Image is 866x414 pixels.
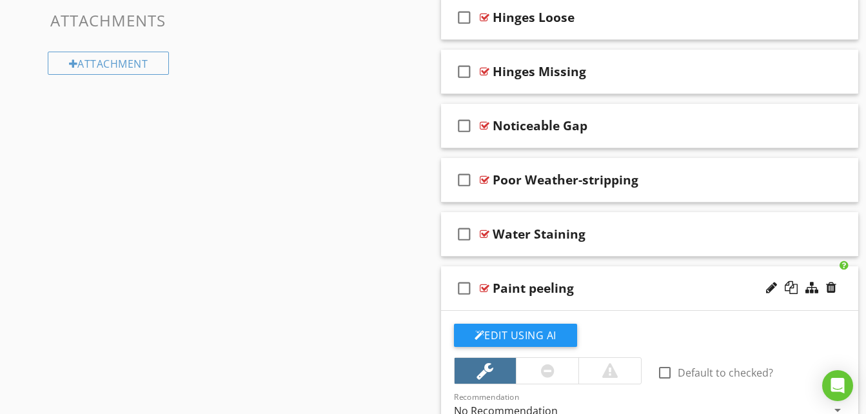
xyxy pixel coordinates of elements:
button: Edit Using AI [454,324,577,347]
i: check_box_outline_blank [454,273,475,304]
i: check_box_outline_blank [454,164,475,195]
div: Water Staining [493,226,586,242]
i: check_box_outline_blank [454,2,475,33]
div: Attachment [48,52,170,75]
i: check_box_outline_blank [454,110,475,141]
label: Default to checked? [678,366,773,379]
div: Hinges Loose [493,10,575,25]
div: Open Intercom Messenger [822,370,853,401]
div: Noticeable Gap [493,118,587,133]
div: Paint peeling [493,281,574,296]
div: Hinges Missing [493,64,586,79]
i: check_box_outline_blank [454,219,475,250]
i: check_box_outline_blank [454,56,475,87]
div: Poor Weather-stripping [493,172,638,188]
